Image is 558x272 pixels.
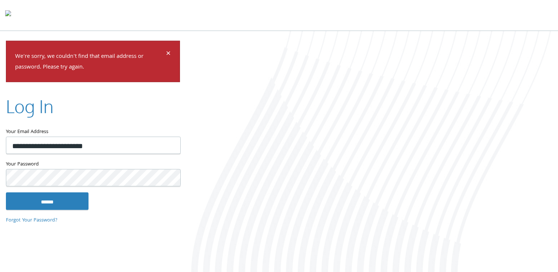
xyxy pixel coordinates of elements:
[166,47,171,62] span: ×
[6,94,53,118] h2: Log In
[15,52,165,73] p: We're sorry, we couldn't find that email address or password. Please try again.
[166,50,171,59] button: Dismiss alert
[6,160,180,169] label: Your Password
[6,216,58,224] a: Forgot Your Password?
[5,8,11,22] img: todyl-logo-dark.svg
